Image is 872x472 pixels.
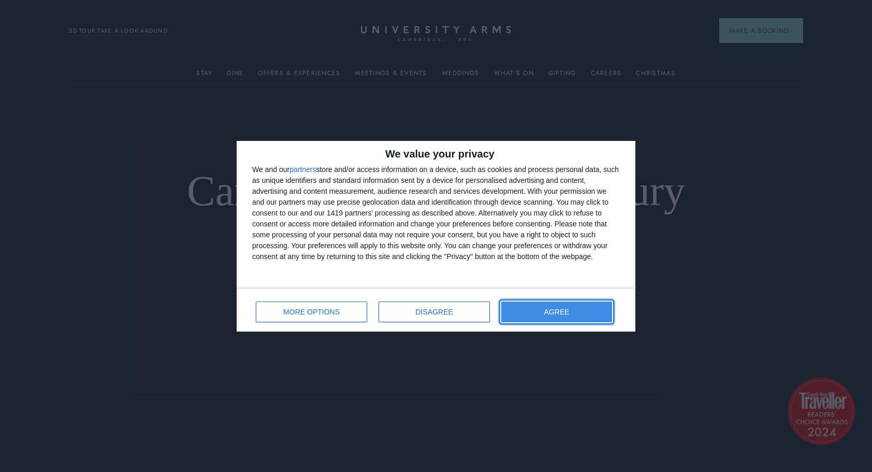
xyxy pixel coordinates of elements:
button: partners [289,166,316,173]
button: DISAGREE [379,302,490,322]
h2: We value your privacy [252,149,620,159]
span: MORE OPTIONS [283,308,340,316]
div: qc-cmp2-ui [237,141,635,332]
span: AGREE [544,308,570,316]
div: We and our store and/or access information on a device, such as cookies and process personal data... [252,164,620,262]
span: DISAGREE [416,308,453,316]
button: AGREE [501,302,612,322]
button: MORE OPTIONS [256,302,367,322]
